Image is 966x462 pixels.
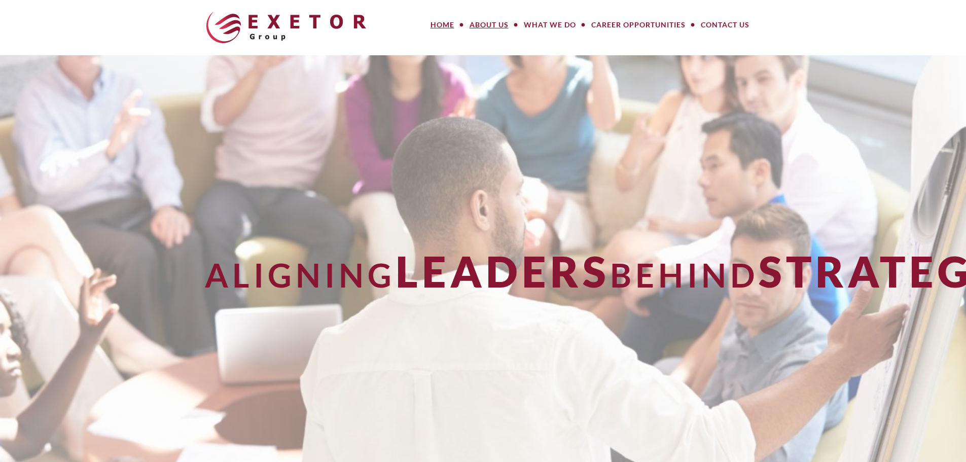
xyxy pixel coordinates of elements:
a: About Us [462,15,516,35]
a: Contact Us [693,15,757,35]
a: Career Opportunities [584,15,693,35]
span: Leaders [396,245,610,297]
a: Home [423,15,462,35]
img: The Exetor Group [206,12,366,43]
a: What We Do [516,15,584,35]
